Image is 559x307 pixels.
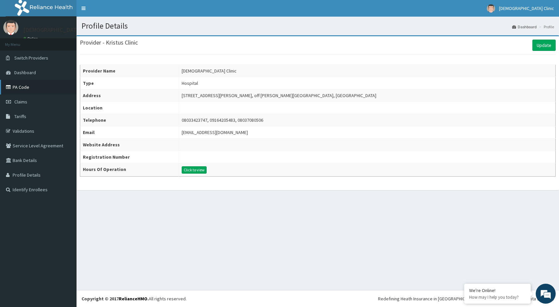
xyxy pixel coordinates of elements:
img: User Image [3,20,18,35]
th: Address [80,89,179,102]
th: Type [80,77,179,89]
li: Profile [537,24,554,30]
p: How may I help you today? [469,294,526,300]
a: Online [23,36,39,41]
th: Provider Name [80,65,179,77]
th: Website Address [80,139,179,151]
footer: All rights reserved. [77,290,559,307]
div: We're Online! [469,287,526,293]
h1: Profile Details [82,22,554,30]
th: Location [80,102,179,114]
a: Update [532,40,556,51]
div: [DEMOGRAPHIC_DATA] Clinic [182,68,237,74]
span: [DEMOGRAPHIC_DATA] Clinic [499,5,554,11]
th: Telephone [80,114,179,126]
span: Claims [14,99,27,105]
a: RelianceHMO [119,296,147,302]
span: Switch Providers [14,55,48,61]
div: [EMAIL_ADDRESS][DOMAIN_NAME] [182,129,248,136]
div: Redefining Heath Insurance in [GEOGRAPHIC_DATA] using Telemedicine and Data Science! [378,295,554,302]
th: Registration Number [80,151,179,163]
div: Hospital [182,80,198,86]
div: 08033423747, 09164205483, 08037080506 [182,117,263,123]
div: [STREET_ADDRESS][PERSON_NAME], off [PERSON_NAME][GEOGRAPHIC_DATA], [GEOGRAPHIC_DATA] [182,92,376,99]
img: User Image [487,4,495,13]
th: Hours Of Operation [80,163,179,177]
span: Tariffs [14,113,26,119]
button: Click to view [182,166,207,174]
p: [DEMOGRAPHIC_DATA] Clinic [23,27,97,33]
h3: Provider - Kristus Clinic [80,40,138,46]
strong: Copyright © 2017 . [82,296,149,302]
a: Dashboard [512,24,537,30]
span: Dashboard [14,70,36,76]
th: Email [80,126,179,139]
